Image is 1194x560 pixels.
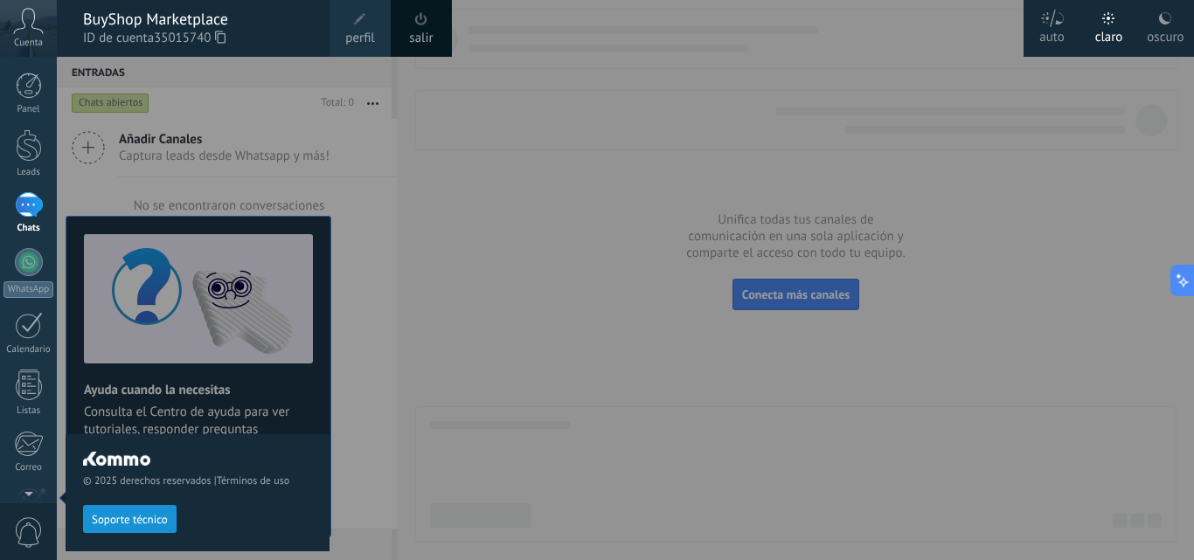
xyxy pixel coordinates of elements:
a: Soporte técnico [83,512,177,525]
div: auto [1039,11,1065,57]
div: claro [1095,11,1123,57]
span: Soporte técnico [92,514,168,526]
div: BuyShop Marketplace [83,10,312,29]
div: Correo [3,462,54,474]
span: 35015740 [154,29,226,48]
span: perfil [345,29,374,48]
div: Listas [3,405,54,417]
div: Chats [3,223,54,234]
div: Calendario [3,344,54,356]
a: Términos de uso [217,474,289,487]
a: salir [409,29,433,48]
div: Leads [3,167,54,178]
span: © 2025 derechos reservados | [83,474,312,487]
div: Panel [3,104,54,115]
div: oscuro [1147,11,1184,57]
div: WhatsApp [3,281,53,298]
span: Cuenta [14,38,43,49]
button: Soporte técnico [83,505,177,533]
span: ID de cuenta [83,29,312,48]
